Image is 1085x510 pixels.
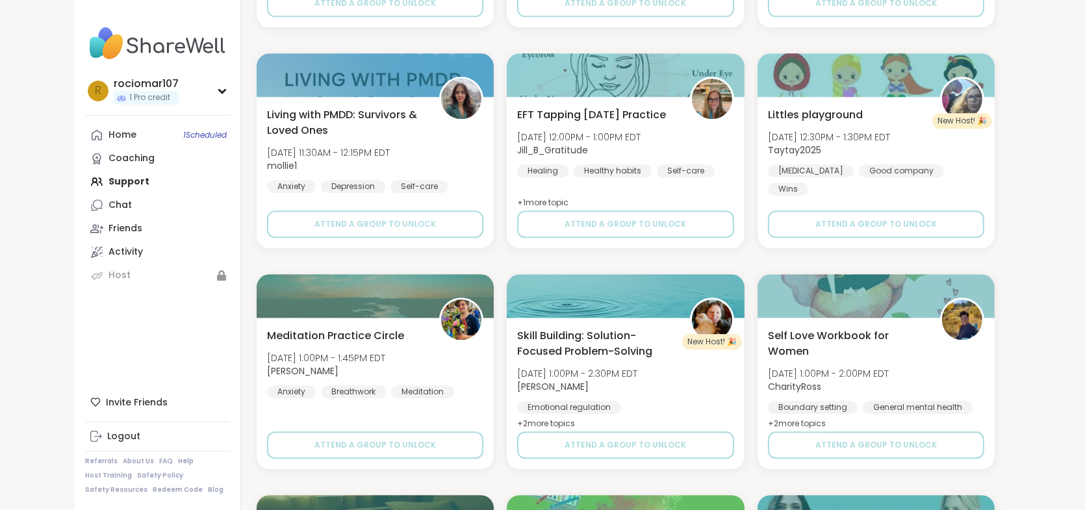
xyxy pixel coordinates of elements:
div: rociomar107 [114,77,179,91]
img: LuAnn [692,300,732,340]
span: Skill Building: Solution-Focused Problem-Solving [517,328,675,359]
span: EFT Tapping [DATE] Practice [517,107,666,123]
div: Invite Friends [85,390,230,414]
div: New Host! 🎉 [682,334,742,350]
a: Host Training [85,471,132,480]
span: Attend a group to unlock [565,439,686,451]
button: Attend a group to unlock [517,431,734,459]
div: Good company [859,164,944,177]
span: [DATE] 12:30PM - 1:30PM EDT [768,131,890,144]
span: 1 Scheduled [183,130,227,140]
div: Boundary setting [768,401,858,414]
b: [PERSON_NAME] [517,380,589,393]
b: mollie1 [267,159,297,172]
div: Activity [108,246,143,259]
b: [PERSON_NAME] [267,364,338,377]
div: Healing [517,164,568,177]
div: [MEDICAL_DATA] [768,164,854,177]
div: Anxiety [267,385,316,398]
div: Anxiety [267,180,316,193]
div: General mental health [863,401,973,414]
a: About Us [123,457,154,466]
div: Host [108,269,131,282]
span: [DATE] 1:00PM - 2:00PM EDT [768,367,889,380]
div: Depression [321,180,385,193]
b: Jill_B_Gratitude [517,144,588,157]
a: Coaching [85,147,230,170]
img: Taytay2025 [942,79,982,119]
button: Attend a group to unlock [768,210,984,238]
button: Attend a group to unlock [267,210,483,238]
span: Attend a group to unlock [815,218,937,230]
span: Attend a group to unlock [314,218,436,230]
span: [DATE] 11:30AM - 12:15PM EDT [267,146,390,159]
a: Activity [85,240,230,264]
img: mollie1 [441,79,481,119]
button: Attend a group to unlock [517,210,734,238]
a: FAQ [159,457,173,466]
div: Logout [107,430,140,443]
a: Chat [85,194,230,217]
div: Breathwork [321,385,386,398]
div: New Host! 🎉 [932,113,992,129]
a: Home1Scheduled [85,123,230,147]
span: Living with PMDD: Survivors & Loved Ones [267,107,425,138]
span: [DATE] 1:00PM - 2:30PM EDT [517,367,637,380]
a: Logout [85,425,230,448]
div: Emotional regulation [517,401,621,414]
a: Redeem Code [153,485,203,494]
button: Attend a group to unlock [768,431,984,459]
b: Taytay2025 [768,144,821,157]
img: Jill_B_Gratitude [692,79,732,119]
div: Friends [108,222,142,235]
span: Self Love Workbook for Women [768,328,926,359]
img: ShareWell Nav Logo [85,21,230,66]
a: Host [85,264,230,287]
button: Attend a group to unlock [267,431,483,459]
img: CharityRoss [942,300,982,340]
a: Referrals [85,457,118,466]
div: Chat [108,199,132,212]
b: CharityRoss [768,380,821,393]
span: Attend a group to unlock [815,439,937,451]
div: Wins [768,183,808,196]
div: Meditation [391,385,454,398]
span: Attend a group to unlock [314,439,436,451]
span: [DATE] 1:00PM - 1:45PM EDT [267,351,385,364]
div: Coaching [108,152,155,165]
a: Friends [85,217,230,240]
span: Meditation Practice Circle [267,328,404,344]
div: Healthy habits [574,164,652,177]
span: r [95,83,101,99]
span: 1 Pro credit [129,92,170,103]
div: Self-care [390,180,448,193]
span: Littles playground [768,107,863,123]
div: Self-care [657,164,715,177]
span: [DATE] 12:00PM - 1:00PM EDT [517,131,641,144]
span: Attend a group to unlock [565,218,686,230]
img: Nicholas [441,300,481,340]
div: Home [108,129,136,142]
a: Safety Policy [137,471,183,480]
a: Blog [208,485,223,494]
a: Safety Resources [85,485,147,494]
a: Help [178,457,194,466]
